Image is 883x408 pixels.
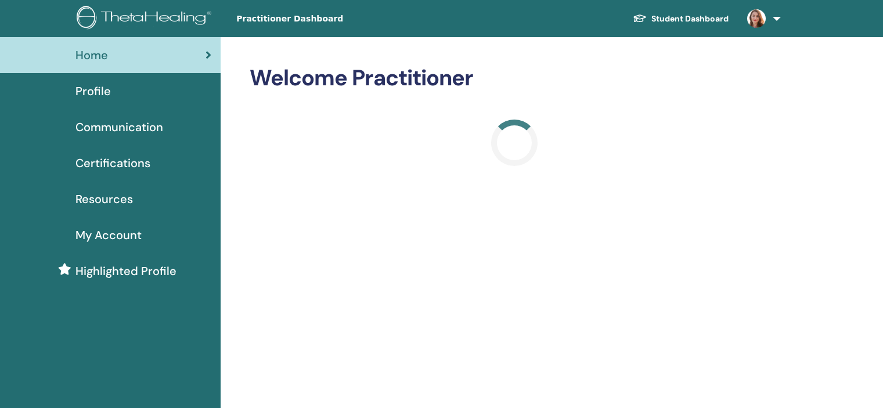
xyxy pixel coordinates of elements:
span: Certifications [75,154,150,172]
span: Communication [75,118,163,136]
span: Resources [75,190,133,208]
img: graduation-cap-white.svg [633,13,647,23]
span: Practitioner Dashboard [236,13,410,25]
img: logo.png [77,6,215,32]
img: default.jpg [747,9,766,28]
span: Home [75,46,108,64]
span: Profile [75,82,111,100]
h2: Welcome Practitioner [250,65,779,92]
span: Highlighted Profile [75,262,176,280]
span: My Account [75,226,142,244]
a: Student Dashboard [623,8,738,30]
